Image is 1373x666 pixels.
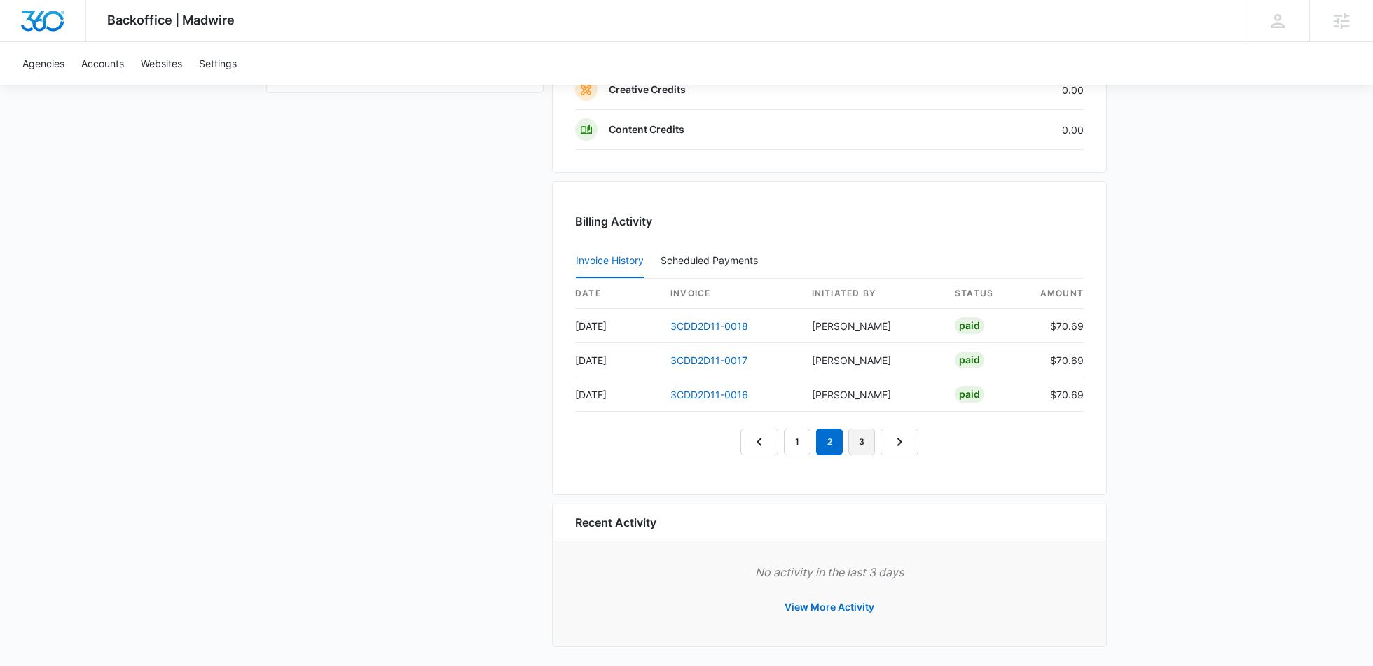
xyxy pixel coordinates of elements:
a: Accounts [73,42,132,85]
a: Page 3 [848,429,875,455]
div: Scheduled Payments [661,256,764,265]
a: Websites [132,42,191,85]
p: Creative Credits [609,83,686,97]
th: amount [1028,279,1084,309]
nav: Pagination [740,429,918,455]
td: [PERSON_NAME] [801,343,944,377]
em: 2 [816,429,843,455]
a: Agencies [14,42,73,85]
td: $70.69 [1028,343,1084,377]
td: 0.00 [935,70,1084,110]
span: Backoffice | Madwire [107,13,235,27]
td: [PERSON_NAME] [801,377,944,412]
td: [DATE] [575,377,659,412]
th: Initiated By [801,279,944,309]
button: Invoice History [576,244,644,278]
a: Settings [191,42,245,85]
a: 3CDD2D11-0018 [670,320,748,332]
div: Paid [955,352,984,368]
td: [PERSON_NAME] [801,309,944,343]
p: Content Credits [609,123,684,137]
td: 0.00 [935,110,1084,150]
p: No activity in the last 3 days [575,564,1084,581]
td: [DATE] [575,343,659,377]
th: status [944,279,1028,309]
td: [DATE] [575,309,659,343]
th: invoice [659,279,801,309]
div: Paid [955,317,984,334]
button: View More Activity [771,590,888,624]
td: $70.69 [1028,377,1084,412]
td: $70.69 [1028,309,1084,343]
th: date [575,279,659,309]
a: 3CDD2D11-0016 [670,389,748,401]
a: Page 1 [784,429,810,455]
h3: Billing Activity [575,213,1084,230]
div: Paid [955,386,984,403]
a: Previous Page [740,429,778,455]
a: Next Page [881,429,918,455]
a: 3CDD2D11-0017 [670,354,747,366]
h6: Recent Activity [575,514,656,531]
